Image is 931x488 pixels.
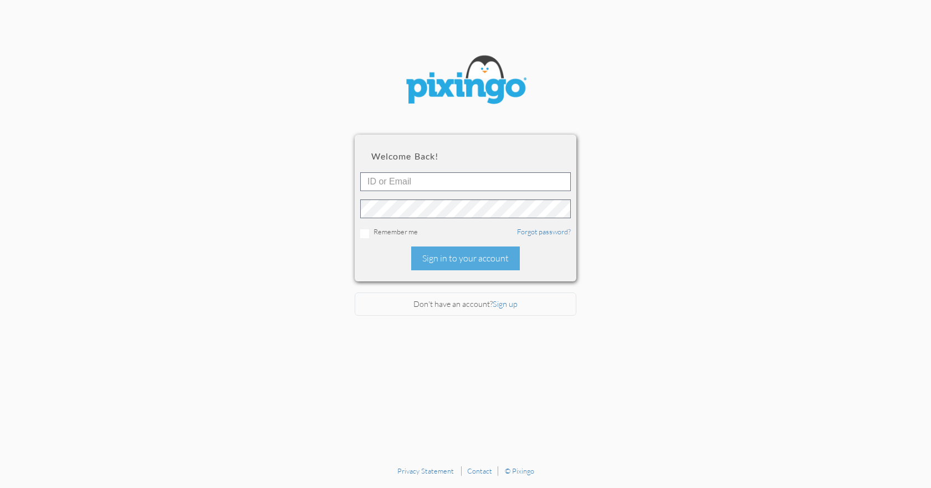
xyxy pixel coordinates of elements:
[399,50,532,112] img: pixingo logo
[371,151,560,161] h2: Welcome back!
[360,227,571,238] div: Remember me
[360,172,571,191] input: ID or Email
[467,466,492,475] a: Contact
[517,227,571,236] a: Forgot password?
[505,466,534,475] a: © Pixingo
[493,299,518,309] a: Sign up
[355,292,576,316] div: Don't have an account?
[411,246,520,270] div: Sign in to your account
[397,466,454,475] a: Privacy Statement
